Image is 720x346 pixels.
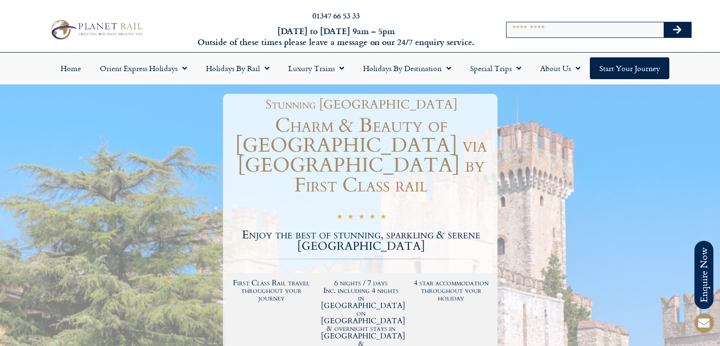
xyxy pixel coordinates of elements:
[230,99,493,111] h1: Stunning [GEOGRAPHIC_DATA]
[358,212,364,223] i: ★
[225,116,498,195] h1: Charm & Beauty of [GEOGRAPHIC_DATA] via [GEOGRAPHIC_DATA] by First Class rail
[664,22,691,37] button: Search
[47,18,145,42] img: Planet Rail Train Holidays Logo
[231,279,312,302] h2: First Class Rail travel throughout your journey
[590,57,669,79] a: Start your Journey
[461,57,531,79] a: Special Trips
[337,211,386,223] div: 5/5
[347,212,354,223] i: ★
[531,57,590,79] a: About Us
[354,57,461,79] a: Holidays by Destination
[51,57,90,79] a: Home
[195,26,478,48] h6: [DATE] to [DATE] 9am – 5pm Outside of these times please leave a message on our 24/7 enquiry serv...
[90,57,196,79] a: Orient Express Holidays
[225,229,498,252] h2: Enjoy the best of stunning, sparkling & serene [GEOGRAPHIC_DATA]
[312,10,360,21] a: 01347 66 53 33
[380,212,386,223] i: ★
[5,57,715,79] nav: Menu
[369,212,375,223] i: ★
[196,57,279,79] a: Holidays by Rail
[279,57,354,79] a: Luxury Trains
[411,279,491,302] h2: 4 star accommodation throughout your holiday
[337,212,343,223] i: ★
